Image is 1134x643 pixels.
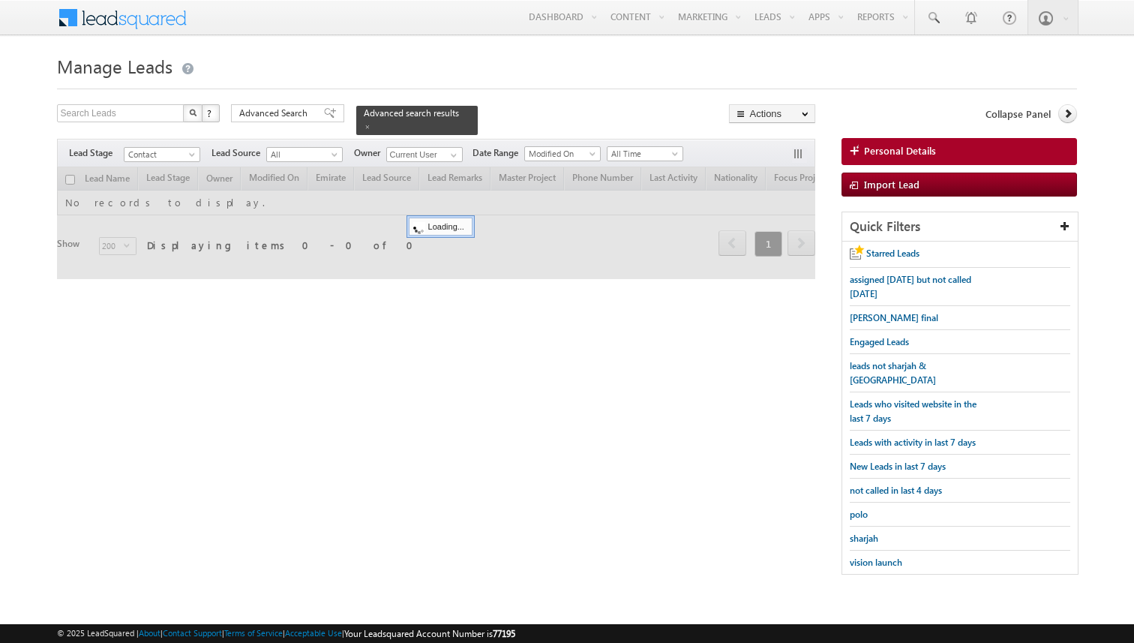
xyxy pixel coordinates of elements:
span: All Time [607,147,679,161]
span: Contact [124,148,196,161]
span: Collapse Panel [985,107,1051,121]
span: New Leads in last 7 days [850,461,946,472]
span: © 2025 LeadSquared | | | | | [57,626,515,641]
span: ? [207,107,214,119]
span: vision launch [850,557,902,568]
span: All [267,148,338,161]
a: All Time [607,146,683,161]
span: [PERSON_NAME] final [850,312,938,323]
span: Date Range [472,146,524,160]
a: Contact [124,147,200,162]
span: Owner [354,146,386,160]
button: ? [202,104,220,122]
span: Your Leadsquared Account Number is [344,628,515,639]
a: Show All Items [442,148,461,163]
a: Personal Details [841,138,1077,165]
span: Advanced Search [239,107,312,120]
a: All [266,147,343,162]
span: Manage Leads [57,54,172,78]
span: Lead Stage [69,146,124,160]
div: Quick Filters [842,212,1078,242]
span: Starred Leads [866,248,919,259]
span: assigned [DATE] but not called [DATE] [850,274,971,299]
span: 77195 [493,628,515,639]
span: Modified On [525,147,596,161]
a: Acceptable Use [285,628,342,638]
span: Advanced search results [364,107,459,119]
span: Engaged Leads [850,336,909,347]
span: Import Lead [864,178,919,191]
div: Loading... [409,218,472,236]
span: not called in last 4 days [850,485,942,496]
input: Type to Search [386,147,463,162]
span: sharjah [850,533,878,544]
span: Lead Source [211,146,266,160]
a: Modified On [524,146,601,161]
button: Actions [729,104,815,123]
span: Personal Details [864,144,936,158]
a: Terms of Service [224,628,283,638]
span: Leads who visited website in the last 7 days [850,398,976,424]
span: leads not sharjah & [GEOGRAPHIC_DATA] [850,360,936,386]
span: polo [850,509,868,520]
img: Search [189,109,196,116]
span: Leads with activity in last 7 days [850,437,976,448]
a: Contact Support [163,628,222,638]
a: About [139,628,160,638]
